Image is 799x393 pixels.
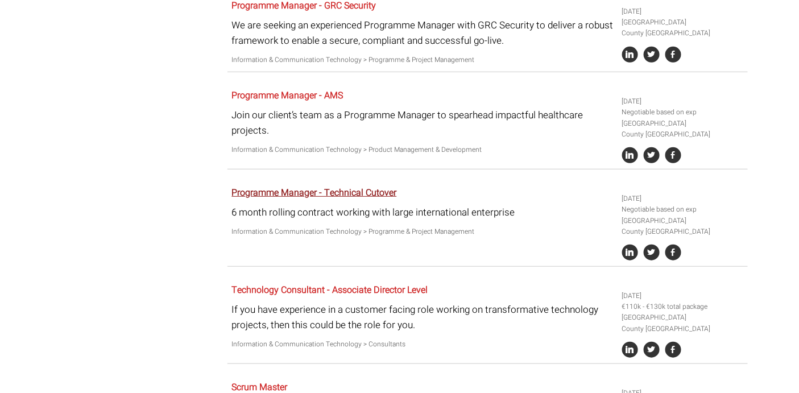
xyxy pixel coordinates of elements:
li: €110k - €130k total package [622,301,744,312]
p: Information & Communication Technology > Consultants [232,339,614,350]
li: [GEOGRAPHIC_DATA] County [GEOGRAPHIC_DATA] [622,312,744,334]
li: [DATE] [622,96,744,107]
li: [DATE] [622,6,744,17]
li: [GEOGRAPHIC_DATA] County [GEOGRAPHIC_DATA] [622,118,744,140]
p: If you have experience in a customer facing role working on transformative technology projects, t... [232,302,614,333]
li: Negotiable based on exp [622,107,744,118]
li: [DATE] [622,193,744,204]
p: Join our client’s team as a Programme Manager to spearhead impactful healthcare projects. [232,107,614,138]
p: 6 month rolling contract working with large international enterprise [232,205,614,220]
p: We are seeking an experienced Programme Manager with GRC Security to deliver a robust framework t... [232,18,614,48]
p: Information & Communication Technology > Programme & Project Management [232,55,614,65]
a: Programme Manager - Technical Cutover [232,186,397,200]
p: Information & Communication Technology > Programme & Project Management [232,226,614,237]
li: [GEOGRAPHIC_DATA] County [GEOGRAPHIC_DATA] [622,216,744,237]
li: [GEOGRAPHIC_DATA] County [GEOGRAPHIC_DATA] [622,17,744,39]
a: Technology Consultant - Associate Director Level [232,283,428,297]
li: [DATE] [622,291,744,301]
a: Programme Manager - AMS [232,89,343,102]
li: Negotiable based on exp [622,204,744,215]
p: Information & Communication Technology > Product Management & Development [232,144,614,155]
